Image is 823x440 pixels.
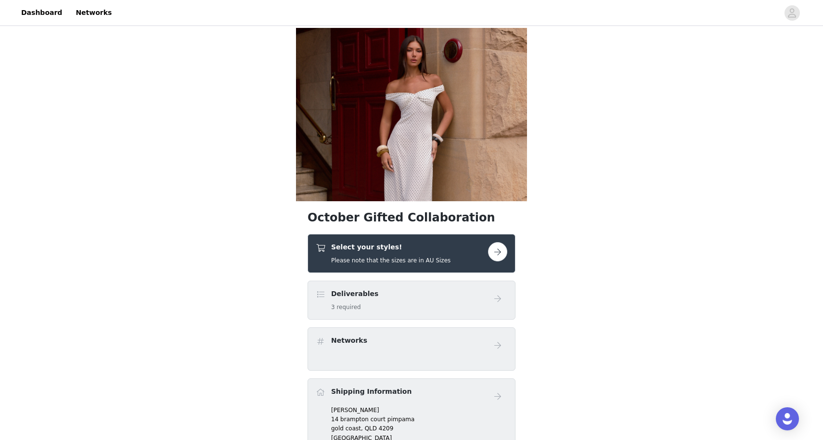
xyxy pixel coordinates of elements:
h4: Networks [331,336,367,346]
a: Networks [70,2,117,24]
span: gold coast, [331,425,363,432]
div: Deliverables [308,281,515,320]
h4: Deliverables [331,289,378,299]
h5: Please note that the sizes are in AU Sizes [331,256,450,265]
span: 4209 [379,425,394,432]
div: avatar [787,5,797,21]
div: Open Intercom Messenger [776,407,799,430]
img: campaign image [296,28,527,201]
p: [PERSON_NAME] [331,406,507,414]
h5: 3 required [331,303,378,311]
h1: October Gifted Collaboration [308,209,515,226]
p: 14 brampton court pimpama [331,415,507,424]
span: QLD [365,425,377,432]
div: Networks [308,327,515,371]
h4: Select your styles! [331,242,450,252]
a: Dashboard [15,2,68,24]
div: Select your styles! [308,234,515,273]
h4: Shipping Information [331,387,411,397]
